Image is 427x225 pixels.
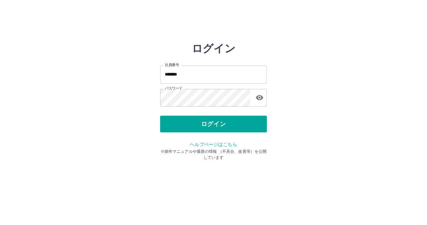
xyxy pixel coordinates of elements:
[160,148,267,160] p: ※操作マニュアルや最新の情報 （不具合、改善等）を公開しています
[192,42,236,55] h2: ログイン
[165,63,179,68] label: 社員番号
[165,86,182,91] label: パスワード
[190,142,237,147] a: ヘルプページはこちら
[160,116,267,132] button: ログイン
